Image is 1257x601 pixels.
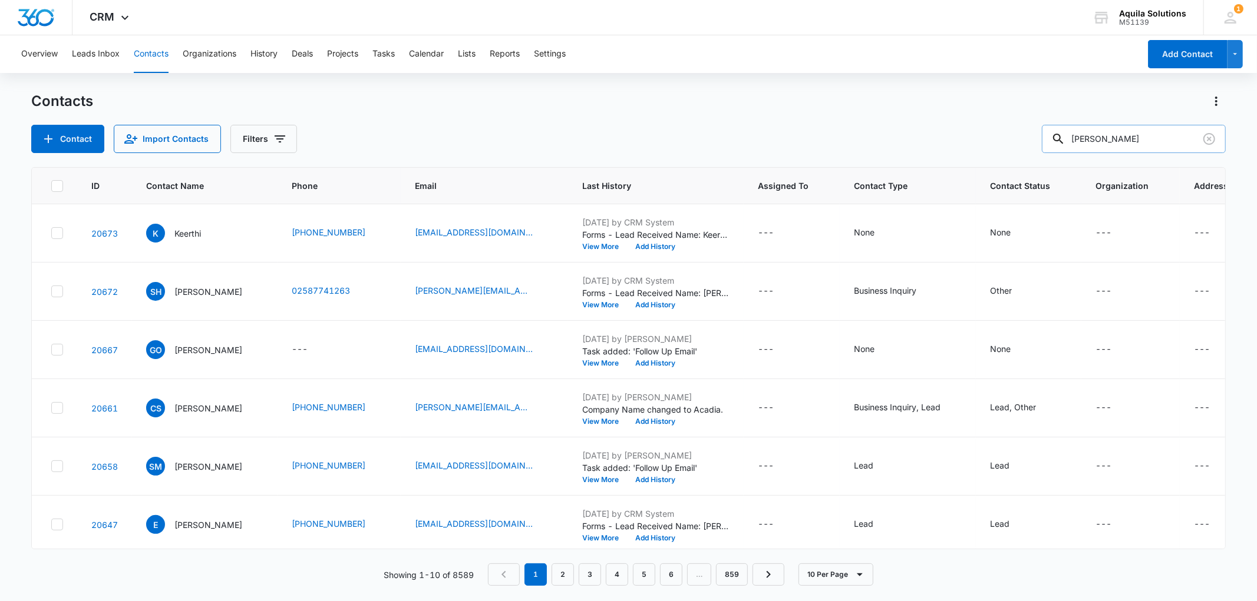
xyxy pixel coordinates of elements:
button: Deals [292,35,313,73]
div: Business Inquiry [854,284,916,297]
div: Assigned To - - Select to Edit Field [758,284,795,298]
span: Email [415,180,537,192]
p: Task added: 'Follow Up Email' [582,345,730,357]
div: Phone - (707) 273-2677 - Select to Edit Field [292,517,387,532]
a: Page 4 [606,563,628,586]
button: Contacts [134,35,169,73]
div: --- [1194,459,1210,473]
div: Phone - 02587741263 - Select to Edit Field [292,284,371,298]
div: Organization - - Select to Edit Field [1096,401,1133,415]
span: Last History [582,180,712,192]
div: Phone - (925) 888-9461 - Select to Edit Field [292,226,387,240]
p: Forms - Lead Received Name: Keerthi Email: [EMAIL_ADDRESS][DOMAIN_NAME] Phone: [PHONE_NUMBER] Res... [582,228,730,241]
div: Email - Cesar.Sabroso@acadia-pharm.com - Select to Edit Field [415,401,554,415]
div: Contact Status - None - Select to Edit Field [990,226,1032,240]
button: 10 Per Page [799,563,873,586]
div: Business Inquiry, Lead [854,401,941,413]
button: Reports [490,35,520,73]
span: E [146,515,165,534]
span: CS [146,399,165,417]
div: Phone - - Select to Edit Field [292,343,329,357]
p: [DATE] by [PERSON_NAME] [582,333,730,345]
span: Assigned To [758,180,809,192]
a: [EMAIL_ADDRESS][DOMAIN_NAME] [415,517,533,530]
div: --- [1194,343,1210,357]
a: [PHONE_NUMBER] [292,459,365,471]
div: Contact Type - Business Inquiry - Select to Edit Field [854,284,938,298]
div: --- [1096,517,1111,532]
div: Address - - Select to Edit Field [1194,284,1231,298]
span: Phone [292,180,369,192]
div: Assigned To - - Select to Edit Field [758,459,795,473]
a: [PHONE_NUMBER] [292,517,365,530]
div: --- [758,401,774,415]
div: Email - kamagonikeerthi08@gmail.com - Select to Edit Field [415,226,554,240]
button: Overview [21,35,58,73]
div: --- [1096,459,1111,473]
div: None [854,343,875,355]
button: Import Contacts [114,125,221,153]
a: Page 2 [552,563,574,586]
a: Page 6 [660,563,682,586]
div: Email - sophia.hayes@docsdatas.com - Select to Edit Field [415,284,554,298]
button: Add History [627,301,684,308]
p: Company Name changed to Acadia. [582,403,730,416]
div: Address - - Select to Edit Field [1194,401,1231,415]
div: Lead [990,459,1009,471]
div: Contact Status - Other - Select to Edit Field [990,284,1033,298]
p: [DATE] by [PERSON_NAME] [582,449,730,461]
div: Organization - - Select to Edit Field [1096,284,1133,298]
div: --- [758,284,774,298]
div: --- [1096,226,1111,240]
p: [DATE] by CRM System [582,274,730,287]
button: View More [582,243,627,250]
span: SM [146,457,165,476]
div: --- [1194,517,1210,532]
h1: Contacts [31,92,93,110]
button: Projects [327,35,358,73]
button: Calendar [409,35,444,73]
button: History [250,35,278,73]
button: Clear [1200,130,1219,148]
nav: Pagination [488,563,784,586]
input: Search Contacts [1042,125,1226,153]
div: --- [758,517,774,532]
div: --- [292,343,308,357]
a: 02587741263 [292,284,350,297]
div: Phone - (405) 714-5678 - Select to Edit Field [292,459,387,473]
span: Contact Name [146,180,246,192]
p: [PERSON_NAME] [174,285,242,298]
p: [DATE] by [PERSON_NAME] [582,391,730,403]
p: [PERSON_NAME] [174,344,242,356]
a: [PERSON_NAME][EMAIL_ADDRESS][PERSON_NAME][DOMAIN_NAME] [415,284,533,297]
button: Filters [230,125,297,153]
span: Contact Status [990,180,1050,192]
div: notifications count [1234,4,1243,14]
a: Page 3 [579,563,601,586]
div: Address - - Select to Edit Field [1194,459,1231,473]
div: Contact Status - Lead - Select to Edit Field [990,517,1031,532]
div: Contact Status - None - Select to Edit Field [990,343,1032,357]
span: ID [91,180,101,192]
p: Keerthi [174,227,201,240]
div: Contact Type - Business Inquiry, Lead - Select to Edit Field [854,401,962,415]
div: Organization - - Select to Edit Field [1096,459,1133,473]
p: Task added: 'Follow Up Email' [582,461,730,474]
button: Organizations [183,35,236,73]
a: Navigate to contact details page for Elizabeth [91,520,118,530]
button: Lists [458,35,476,73]
div: Address - - Select to Edit Field [1194,343,1231,357]
div: Lead [854,517,873,530]
div: Contact Name - Keerthi - Select to Edit Field [146,224,222,243]
div: Organization - - Select to Edit Field [1096,517,1133,532]
div: Other [990,284,1012,297]
a: Next Page [753,563,784,586]
button: Add History [627,534,684,542]
div: --- [1194,226,1210,240]
div: Contact Type - Lead - Select to Edit Field [854,459,895,473]
div: Lead [990,517,1009,530]
em: 1 [524,563,547,586]
p: Forms - Lead Received Name: [PERSON_NAME]: [EMAIL_ADDRESS][DOMAIN_NAME] Phone: [PHONE_NUMBER] How... [582,520,730,532]
a: Navigate to contact details page for Shashi Marulappa [91,461,118,471]
div: Lead, Other [990,401,1036,413]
